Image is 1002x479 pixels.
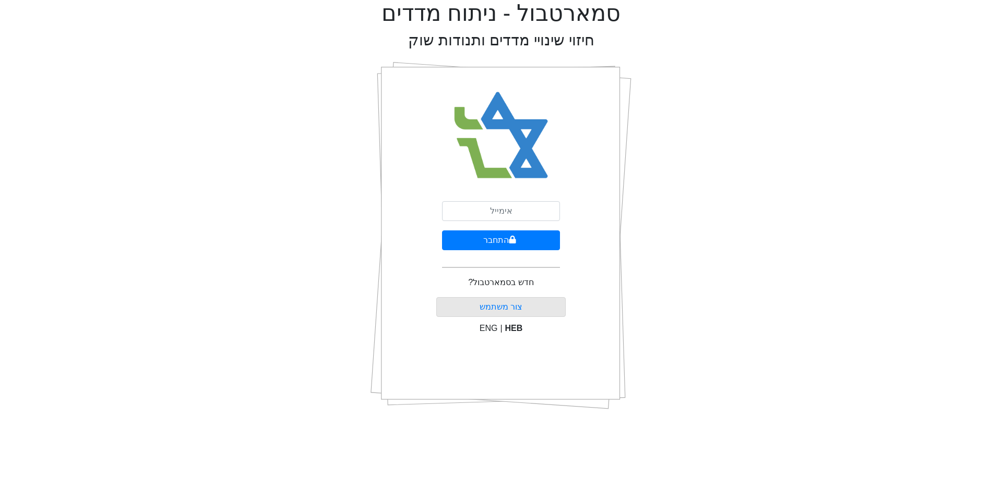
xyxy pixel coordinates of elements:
[480,302,522,311] a: צור משתמש
[505,324,523,333] span: HEB
[480,324,498,333] span: ENG
[442,201,560,221] input: אימייל
[436,297,566,317] button: צור משתמש
[445,78,558,193] img: Smart Bull
[468,276,533,289] p: חדש בסמארטבול?
[408,31,594,50] h2: חיזוי שינויי מדדים ותנודות שוק
[442,230,560,250] button: התחבר
[500,324,502,333] span: |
